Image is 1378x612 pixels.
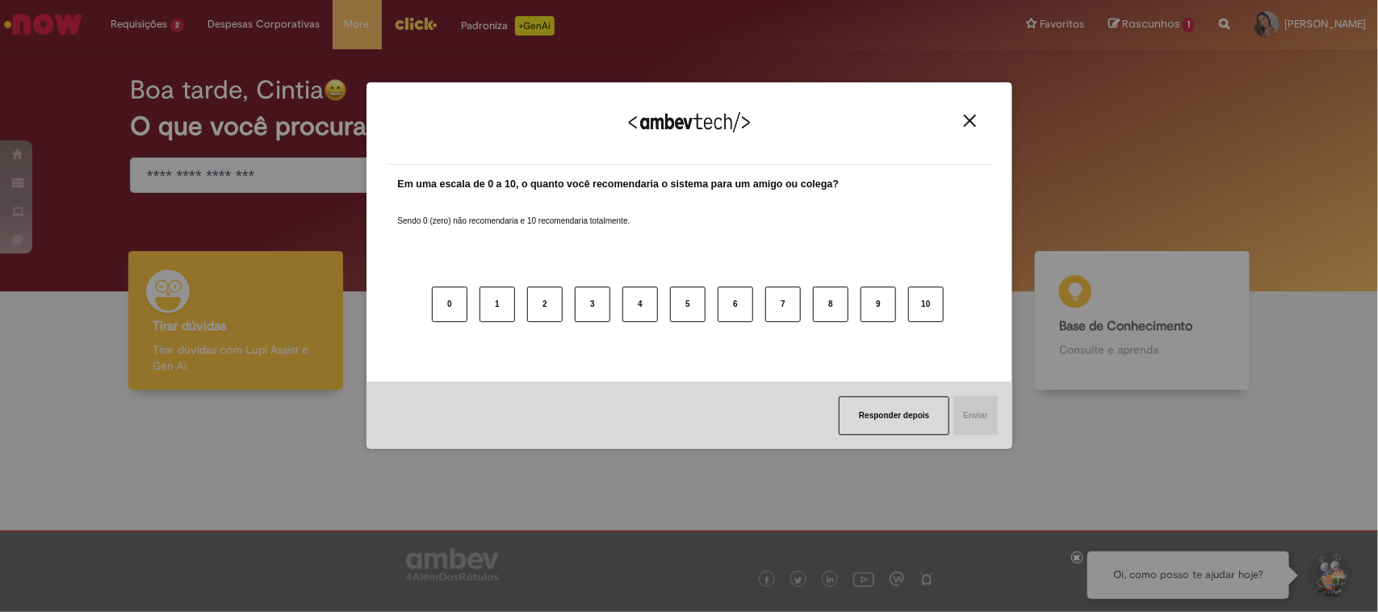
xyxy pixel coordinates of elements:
[964,115,976,127] img: Close
[839,396,949,435] button: Responder depois
[398,177,840,192] label: Em uma escala de 0 a 10, o quanto você recomendaria o sistema para um amigo ou colega?
[908,287,944,322] button: 10
[670,287,706,322] button: 5
[765,287,801,322] button: 7
[718,287,753,322] button: 6
[813,287,848,322] button: 8
[622,287,658,322] button: 4
[861,287,896,322] button: 9
[398,196,630,227] label: Sendo 0 (zero) não recomendaria e 10 recomendaria totalmente.
[527,287,563,322] button: 2
[575,287,610,322] button: 3
[629,112,750,132] img: Logo Ambevtech
[480,287,515,322] button: 1
[432,287,467,322] button: 0
[959,114,981,128] button: Close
